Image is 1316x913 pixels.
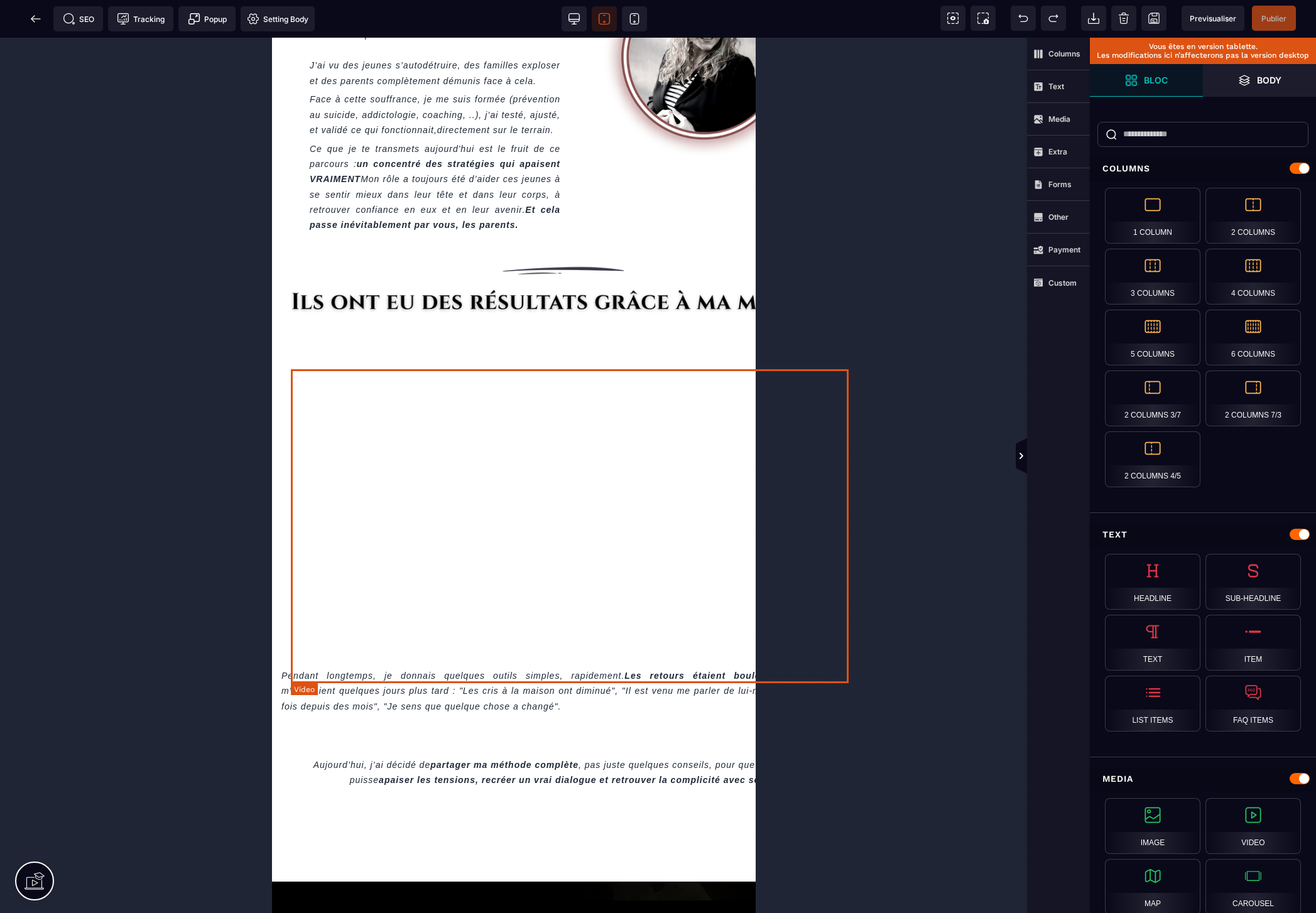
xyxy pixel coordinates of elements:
b: Les retours étaient bouleversants. [352,633,533,643]
div: 2 Columns 7/3 [1205,370,1301,426]
div: Item [1205,615,1301,671]
span: Ce que je te transmets aujourd'hui est le fruit de ce parcours : [38,106,291,147]
div: 1 Column [1105,188,1200,244]
span: Open Layer Manager [1203,64,1316,97]
span: Setting Body [247,13,308,25]
div: Headline [1105,554,1200,610]
div: 2 Columns 4/5 [1105,431,1200,487]
strong: Media [1048,114,1070,124]
span: Preview [1182,6,1244,31]
div: Text [1105,615,1200,671]
strong: Payment [1048,245,1080,254]
span: Publier [1261,14,1286,23]
div: Media [1090,767,1316,791]
strong: Body [1257,75,1281,85]
div: Text [1090,523,1316,546]
div: Video [1205,798,1301,854]
strong: Columns [1048,49,1080,58]
div: 2 Columns 3/7 [1105,370,1200,426]
span: Aujourd’hui, j’ai décidé de [41,722,159,732]
strong: Extra [1048,147,1067,156]
div: 6 Columns [1205,310,1301,365]
div: Sub-Headline [1205,554,1301,610]
p: Les modifications ici n’affecterons pas la version desktop [1096,51,1310,60]
span: , pas juste quelques conseils, pour que chaque maman puisse [78,722,558,747]
div: FAQ Items [1205,676,1301,732]
span: Pendant longtemps, je donnais quelques outils simples, rapidement. Des mères m'écrivaient quelque... [9,633,589,674]
span: Screenshot [971,6,996,31]
span: Open Blocks [1090,64,1203,97]
strong: Custom [1048,278,1077,288]
span: apaiser les tensions, recréer un vrai dialogue et retrouver la complicité avec son ado [107,737,514,747]
span: Previsualiser [1190,14,1236,23]
strong: Bloc [1144,75,1168,85]
strong: Forms [1048,180,1072,189]
span: Mon rôle a toujours été d’aider ces jeunes à se sentir mieux dans leur tête et dans leur corps, à... [38,136,291,192]
p: Vous êtes en version tablette. [1096,42,1310,51]
strong: Other [1048,212,1069,222]
span: Tracking [117,13,165,25]
div: Image [1105,798,1200,854]
div: Columns [1090,157,1316,180]
img: 22cb71c7f26e2941395524cacad8b909_trait.png [19,219,577,247]
span: partager ma méthode complète [158,722,307,732]
span: Popup [188,13,227,25]
strong: Text [1048,82,1064,91]
img: e33c01055286d190eb9bc38f67645637_Ils_ont_eu_des_r%C3%A9sultats_gr%C3%A2ce_%C3%A0_ma_m%C3%A9thode_... [19,250,577,279]
div: 4 Columns [1205,249,1301,305]
div: List Items [1105,676,1200,732]
div: 2 Columns [1205,188,1301,244]
span: directement sur le terrain. [165,87,282,97]
span: Face à cette souffrance, je me suis formée (prévention au suicide, addictologie, coaching, ..), j... [38,57,291,97]
div: 5 Columns [1105,310,1200,365]
span: SEO [63,13,94,25]
b: un concentré des stratégies qui apaisent VRAIMENT [38,121,291,146]
div: 3 Columns [1105,249,1200,305]
span: View components [940,6,965,31]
